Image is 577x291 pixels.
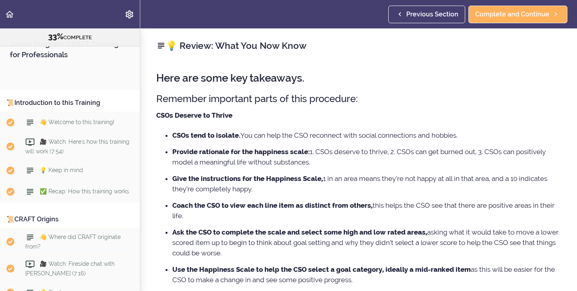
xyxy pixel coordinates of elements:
strong: Ask the CSO to complete the scale and select some high and low rated areas, [172,228,427,236]
li: 1. CSOs deserve to thrive, 2. CSOs can get burned out, 3. CSOs can positively model a meaningful ... [172,147,561,167]
strong: Provide rationale for the happiness scale: [172,148,310,156]
a: Previous Section [388,6,465,23]
h2: Here are some key takeaways. [156,72,561,84]
svg: Back to course curriculum [5,10,14,19]
strong: Give the instructions for the Happiness Scale, [172,175,323,183]
h3: Remember important parts of this procedure: [156,92,561,105]
li: this helps the CSO see that there are positive areas in their life. [172,200,561,221]
span: Previous Section [406,10,458,19]
span: Complete and Continue [475,10,549,19]
h2: 💡 Review: What You Now Know [156,39,561,52]
li: as this will be easier for the CSO to make a change in and see some positive progress. [172,264,561,285]
span: 🎥 Watch: Here's how this training will work (7:54) [25,138,129,154]
div: COMPLETE [10,32,130,42]
strong: CSOs tend to isolate. [172,131,240,139]
li: 1 in an area means they’re not happy at all in that area, and a 10 indicates they’re completely h... [172,173,561,194]
strong: Use the Happiness Scale to help the CSO select a goal category, ideally a mid-ranked item [172,265,471,273]
strong: CSOs Deserve to Thrive [156,111,232,119]
span: 33% [48,32,63,41]
svg: Settings Menu [125,10,134,19]
span: ✅ Recap: How this training works [40,188,129,195]
span: 👋 Welcome to this training! [40,119,114,125]
strong: Coach the CSO to view each line item as distinct from others, [172,201,373,209]
span: 👋 Where did CRAFT originate from? [25,234,121,249]
li: You can help the CSO reconnect with social connections and hobbies. [172,130,561,140]
span: 💡 Keep in mind [40,167,83,173]
li: asking what it would take to move a lower scored item up to begin to think about goal setting and... [172,227,561,258]
span: 🎥 Watch: Fireside chat with [PERSON_NAME] (7:16) [25,261,115,276]
a: Complete and Continue [468,6,567,23]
